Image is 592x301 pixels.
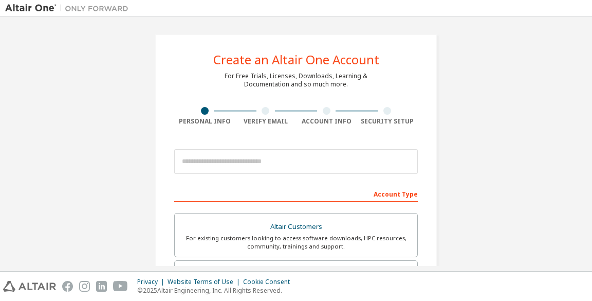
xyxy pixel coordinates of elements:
img: facebook.svg [62,281,73,292]
div: Security Setup [357,117,418,126]
div: Cookie Consent [243,278,296,286]
div: Website Terms of Use [168,278,243,286]
img: youtube.svg [113,281,128,292]
div: Altair Customers [181,220,411,234]
div: Account Type [174,185,418,202]
div: For Free Trials, Licenses, Downloads, Learning & Documentation and so much more. [225,72,367,88]
div: Verify Email [235,117,297,126]
div: Account Info [296,117,357,126]
img: instagram.svg [79,281,90,292]
div: For existing customers looking to access software downloads, HPC resources, community, trainings ... [181,234,411,251]
p: © 2025 Altair Engineering, Inc. All Rights Reserved. [137,286,296,295]
img: Altair One [5,3,134,13]
img: altair_logo.svg [3,281,56,292]
div: Create an Altair One Account [213,54,379,66]
img: linkedin.svg [96,281,107,292]
div: Personal Info [174,117,235,126]
div: Privacy [137,278,168,286]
